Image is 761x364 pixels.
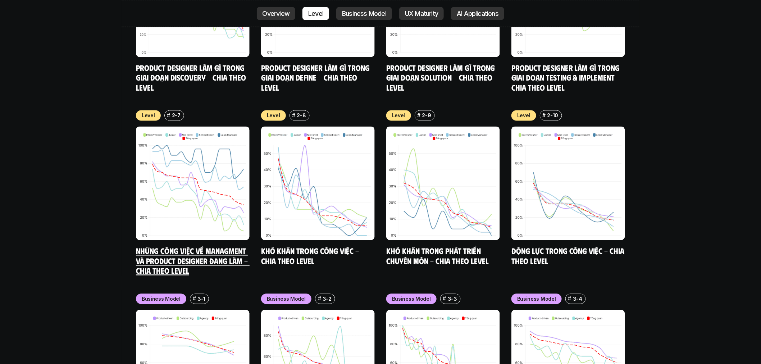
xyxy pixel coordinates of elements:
h6: # [318,296,321,301]
p: 3-3 [448,295,457,303]
p: 3-2 [323,295,332,303]
p: Overview [263,10,290,17]
a: Product Designer làm gì trong giai đoạn Testing & Implement - Chia theo Level [511,63,622,92]
p: UX Maturity [405,10,438,17]
a: Khó khăn trong công việc - Chia theo Level [261,246,361,266]
h6: # [418,113,421,118]
a: Những công việc về Managment và Product Designer đang làm - Chia theo Level [136,246,250,276]
h6: # [193,296,196,301]
p: 2-7 [172,112,181,119]
a: Business Model [336,7,392,20]
h6: # [443,296,446,301]
a: Động lực trong công việc - Chia theo Level [511,246,626,266]
p: Business Model [267,295,306,303]
p: Business Model [342,10,386,17]
a: Overview [257,7,296,20]
p: AI Applications [457,10,498,17]
a: Product Designer làm gì trong giai đoạn Discovery - Chia theo Level [136,63,248,92]
h6: # [167,113,170,118]
p: Level [267,112,280,119]
a: Product Designer làm gì trong giai đoạn Define - Chia theo Level [261,63,372,92]
p: Level [142,112,155,119]
p: Level [308,10,323,17]
p: Level [392,112,405,119]
p: 2-8 [297,112,306,119]
p: Business Model [517,295,556,303]
p: Business Model [142,295,181,303]
h6: # [543,113,546,118]
a: Level [302,7,329,20]
a: UX Maturity [399,7,444,20]
a: Product Designer làm gì trong giai đoạn Solution - Chia theo Level [386,63,497,92]
a: Khó khăn trong phát triển chuyên môn - Chia theo level [386,246,489,266]
p: Level [517,112,530,119]
p: 2-9 [422,112,431,119]
h6: # [292,113,296,118]
a: AI Applications [451,7,504,20]
p: 2-10 [547,112,559,119]
h6: # [568,296,571,301]
p: 3-4 [573,295,582,303]
p: 3-1 [197,295,205,303]
p: Business Model [392,295,431,303]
